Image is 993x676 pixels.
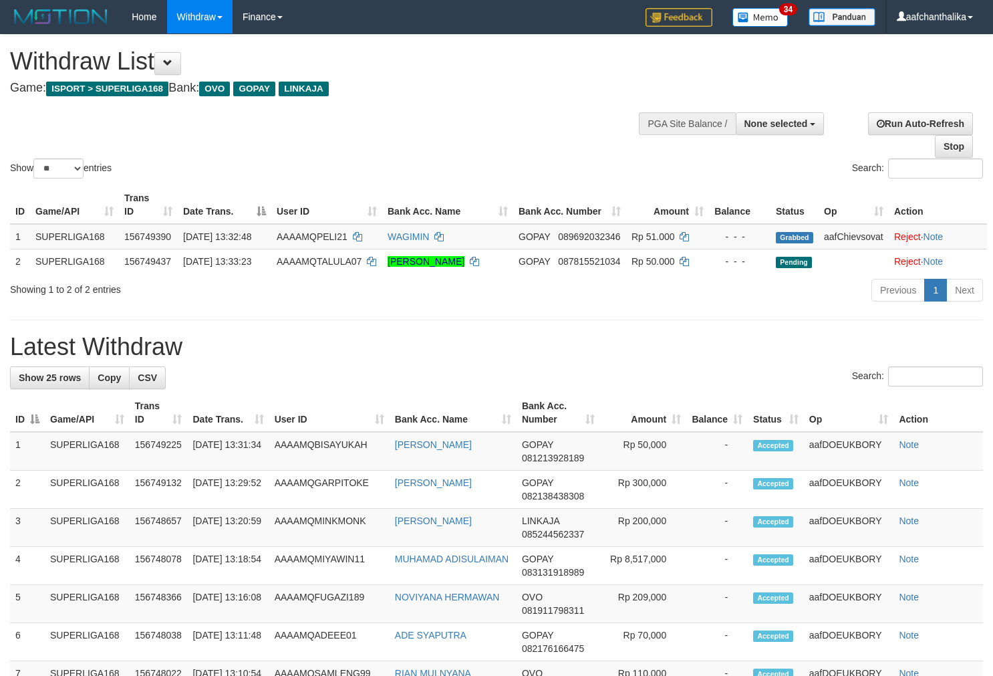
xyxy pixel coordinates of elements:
td: aafDOEUKBORY [804,509,894,547]
th: Trans ID: activate to sort column ascending [119,186,178,224]
th: Bank Acc. Name: activate to sort column ascending [390,394,517,432]
a: Stop [935,135,973,158]
td: AAAAMQMINKMONK [269,509,390,547]
a: CSV [129,366,166,389]
span: GOPAY [233,82,275,96]
a: [PERSON_NAME] [388,256,464,267]
th: Game/API: activate to sort column ascending [30,186,119,224]
td: SUPERLIGA168 [45,585,130,623]
span: LINKAJA [279,82,329,96]
h1: Latest Withdraw [10,334,983,360]
td: - [686,432,748,471]
td: AAAAMQGARPITOKE [269,471,390,509]
div: PGA Site Balance / [639,112,735,135]
a: [PERSON_NAME] [395,516,472,526]
td: [DATE] 13:16:08 [187,585,269,623]
span: Copy 089692032346 to clipboard [558,231,620,242]
th: Status: activate to sort column ascending [748,394,804,432]
span: CSV [138,372,157,383]
th: Trans ID: activate to sort column ascending [130,394,188,432]
a: Note [899,477,919,488]
td: 156748657 [130,509,188,547]
td: 156749225 [130,432,188,471]
td: 156748366 [130,585,188,623]
span: 34 [779,3,797,15]
th: Date Trans.: activate to sort column ascending [187,394,269,432]
td: Rp 209,000 [600,585,686,623]
td: 1 [10,432,45,471]
th: Op: activate to sort column ascending [804,394,894,432]
select: Showentries [33,158,84,179]
label: Search: [852,158,983,179]
a: MUHAMAD ADISULAIMAN [395,554,509,564]
a: Note [899,592,919,602]
td: SUPERLIGA168 [30,249,119,273]
td: SUPERLIGA168 [30,224,119,249]
span: Accepted [753,592,793,604]
span: Copy 081213928189 to clipboard [522,453,584,463]
td: - [686,623,748,661]
span: Copy 085244562337 to clipboard [522,529,584,540]
span: Accepted [753,516,793,528]
a: Note [924,256,944,267]
span: AAAAMQTALULA07 [277,256,362,267]
td: aafDOEUKBORY [804,547,894,585]
a: Next [946,279,983,302]
td: aafDOEUKBORY [804,623,894,661]
a: Previous [871,279,925,302]
th: Amount: activate to sort column ascending [600,394,686,432]
span: Accepted [753,554,793,566]
a: Reject [894,231,921,242]
a: [PERSON_NAME] [395,477,472,488]
span: OVO [199,82,230,96]
th: Bank Acc. Number: activate to sort column ascending [513,186,626,224]
a: 1 [924,279,947,302]
th: Bank Acc. Name: activate to sort column ascending [382,186,513,224]
a: NOVIYANA HERMAWAN [395,592,500,602]
td: 5 [10,585,45,623]
td: [DATE] 13:18:54 [187,547,269,585]
img: Feedback.jpg [646,8,712,27]
td: [DATE] 13:29:52 [187,471,269,509]
th: Date Trans.: activate to sort column descending [178,186,271,224]
span: GOPAY [522,554,553,564]
td: 3 [10,509,45,547]
th: Amount: activate to sort column ascending [626,186,709,224]
span: Accepted [753,478,793,489]
td: aafDOEUKBORY [804,471,894,509]
th: Op: activate to sort column ascending [819,186,889,224]
a: Reject [894,256,921,267]
td: - [686,547,748,585]
span: Copy 087815521034 to clipboard [558,256,620,267]
td: AAAAMQFUGAZI189 [269,585,390,623]
a: Copy [89,366,130,389]
th: Balance: activate to sort column ascending [686,394,748,432]
td: 156749132 [130,471,188,509]
td: 1 [10,224,30,249]
td: aafChievsovat [819,224,889,249]
td: 4 [10,547,45,585]
h4: Game: Bank: [10,82,649,95]
a: [PERSON_NAME] [395,439,472,450]
input: Search: [888,366,983,386]
th: Game/API: activate to sort column ascending [45,394,130,432]
span: GOPAY [522,477,553,488]
td: SUPERLIGA168 [45,509,130,547]
span: [DATE] 13:32:48 [183,231,251,242]
td: 156748038 [130,623,188,661]
span: None selected [744,118,808,129]
td: SUPERLIGA168 [45,623,130,661]
th: Bank Acc. Number: activate to sort column ascending [517,394,600,432]
td: SUPERLIGA168 [45,432,130,471]
td: 156748078 [130,547,188,585]
a: WAGIMIN [388,231,429,242]
span: Rp 50.000 [631,256,675,267]
td: aafDOEUKBORY [804,432,894,471]
a: Note [924,231,944,242]
span: Pending [776,257,812,268]
span: GOPAY [522,439,553,450]
td: · [889,224,987,249]
td: [DATE] 13:11:48 [187,623,269,661]
a: Show 25 rows [10,366,90,389]
td: - [686,509,748,547]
